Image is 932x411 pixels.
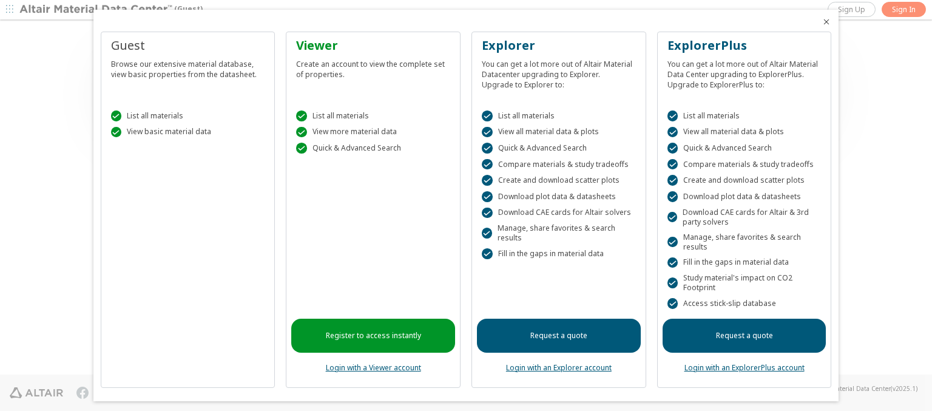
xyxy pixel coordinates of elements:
[482,248,493,259] div: 
[296,143,450,154] div: Quick & Advanced Search
[111,127,122,138] div: 
[482,110,493,121] div: 
[482,228,492,239] div: 
[482,159,636,170] div: Compare materials & study tradeoffs
[111,37,265,54] div: Guest
[667,143,822,154] div: Quick & Advanced Search
[667,191,678,202] div: 
[667,127,678,138] div: 
[667,298,822,309] div: Access stick-slip database
[663,319,826,353] a: Request a quote
[482,191,636,202] div: Download plot data & datasheets
[667,257,822,268] div: Fill in the gaps in material data
[667,127,822,138] div: View all material data & plots
[667,110,822,121] div: List all materials
[111,110,265,121] div: List all materials
[667,191,822,202] div: Download plot data & datasheets
[296,143,307,154] div: 
[667,208,822,227] div: Download CAE cards for Altair & 3rd party solvers
[291,319,455,353] a: Register to access instantly
[667,175,822,186] div: Create and download scatter plots
[111,110,122,121] div: 
[667,257,678,268] div: 
[482,143,636,154] div: Quick & Advanced Search
[667,233,822,252] div: Manage, share favorites & search results
[506,362,612,373] a: Login with an Explorer account
[482,191,493,202] div: 
[667,37,822,54] div: ExplorerPlus
[667,54,822,90] div: You can get a lot more out of Altair Material Data Center upgrading to ExplorerPlus. Upgrade to E...
[482,127,493,138] div: 
[482,175,636,186] div: Create and download scatter plots
[667,143,678,154] div: 
[667,212,677,223] div: 
[296,54,450,80] div: Create an account to view the complete set of properties.
[111,127,265,138] div: View basic material data
[667,110,678,121] div: 
[684,362,805,373] a: Login with an ExplorerPlus account
[111,54,265,80] div: Browse our extensive material database, view basic properties from the datasheet.
[482,223,636,243] div: Manage, share favorites & search results
[482,159,493,170] div: 
[822,17,831,27] button: Close
[667,277,678,288] div: 
[482,54,636,90] div: You can get a lot more out of Altair Material Datacenter upgrading to Explorer. Upgrade to Explor...
[667,159,678,170] div: 
[482,248,636,259] div: Fill in the gaps in material data
[482,37,636,54] div: Explorer
[667,298,678,309] div: 
[667,273,822,293] div: Study material's impact on CO2 Footprint
[296,37,450,54] div: Viewer
[482,208,493,219] div: 
[482,208,636,219] div: Download CAE cards for Altair solvers
[667,237,678,248] div: 
[482,110,636,121] div: List all materials
[296,127,450,138] div: View more material data
[296,110,450,121] div: List all materials
[296,127,307,138] div: 
[482,175,493,186] div: 
[667,159,822,170] div: Compare materials & study tradeoffs
[667,175,678,186] div: 
[296,110,307,121] div: 
[477,319,641,353] a: Request a quote
[482,143,493,154] div: 
[326,362,421,373] a: Login with a Viewer account
[482,127,636,138] div: View all material data & plots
